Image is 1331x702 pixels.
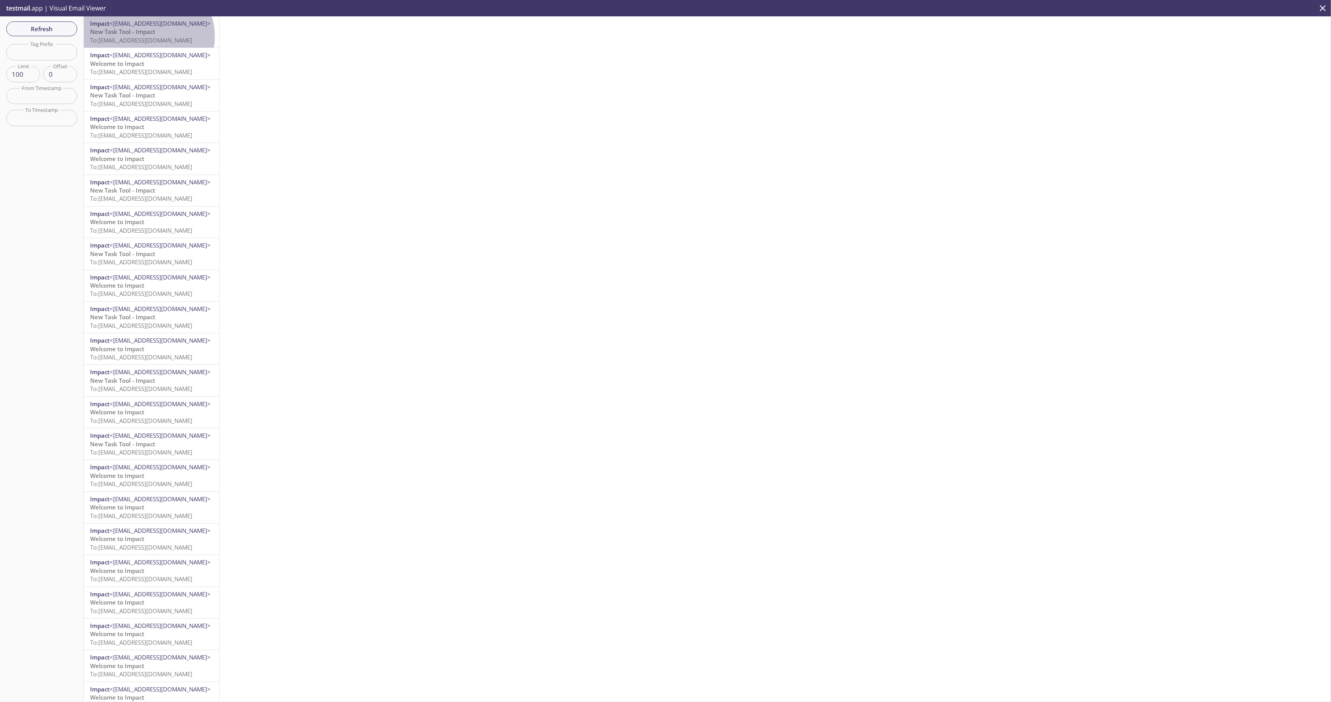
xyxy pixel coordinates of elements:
[90,417,192,424] span: To: [EMAIL_ADDRESS][DOMAIN_NAME]
[84,365,219,396] div: Impact<[EMAIL_ADDRESS][DOMAIN_NAME]>New Task Tool - ImpactTo:[EMAIL_ADDRESS][DOMAIN_NAME]
[90,480,192,488] span: To: [EMAIL_ADDRESS][DOMAIN_NAME]
[12,24,71,34] span: Refresh
[110,400,211,408] span: <[EMAIL_ADDRESS][DOMAIN_NAME]>
[90,250,155,258] span: New Task Tool - Impact
[90,60,144,67] span: Welcome to Impact
[90,353,192,361] span: To: [EMAIL_ADDRESS][DOMAIN_NAME]
[90,336,110,344] span: Impact
[90,558,110,566] span: Impact
[90,440,155,448] span: New Task Tool - Impact
[90,463,110,471] span: Impact
[90,408,144,416] span: Welcome to Impact
[84,16,219,48] div: Impact<[EMAIL_ADDRESS][DOMAIN_NAME]>New Task Tool - ImpactTo:[EMAIL_ADDRESS][DOMAIN_NAME]
[84,460,219,491] div: Impact<[EMAIL_ADDRESS][DOMAIN_NAME]>Welcome to ImpactTo:[EMAIL_ADDRESS][DOMAIN_NAME]
[90,368,110,376] span: Impact
[110,431,211,439] span: <[EMAIL_ADDRESS][DOMAIN_NAME]>
[110,146,211,154] span: <[EMAIL_ADDRESS][DOMAIN_NAME]>
[84,619,219,650] div: Impact<[EMAIL_ADDRESS][DOMAIN_NAME]>Welcome to ImpactTo:[EMAIL_ADDRESS][DOMAIN_NAME]
[90,28,155,35] span: New Task Tool - Impact
[90,377,155,384] span: New Task Tool - Impact
[90,385,192,393] span: To: [EMAIL_ADDRESS][DOMAIN_NAME]
[90,305,110,313] span: Impact
[110,115,211,122] span: <[EMAIL_ADDRESS][DOMAIN_NAME]>
[84,175,219,206] div: Impact<[EMAIL_ADDRESS][DOMAIN_NAME]>New Task Tool - ImpactTo:[EMAIL_ADDRESS][DOMAIN_NAME]
[90,567,144,575] span: Welcome to Impact
[84,111,219,143] div: Impact<[EMAIL_ADDRESS][DOMAIN_NAME]>Welcome to ImpactTo:[EMAIL_ADDRESS][DOMAIN_NAME]
[6,4,30,12] span: testmail
[90,36,192,44] span: To: [EMAIL_ADDRESS][DOMAIN_NAME]
[110,210,211,217] span: <[EMAIL_ADDRESS][DOMAIN_NAME]>
[90,178,110,186] span: Impact
[90,83,110,91] span: Impact
[90,218,144,226] span: Welcome to Impact
[90,19,110,27] span: Impact
[84,80,219,111] div: Impact<[EMAIL_ADDRESS][DOMAIN_NAME]>New Task Tool - ImpactTo:[EMAIL_ADDRESS][DOMAIN_NAME]
[84,650,219,681] div: Impact<[EMAIL_ADDRESS][DOMAIN_NAME]>Welcome to ImpactTo:[EMAIL_ADDRESS][DOMAIN_NAME]
[110,527,211,534] span: <[EMAIL_ADDRESS][DOMAIN_NAME]>
[110,495,211,503] span: <[EMAIL_ADDRESS][DOMAIN_NAME]>
[84,48,219,79] div: Impact<[EMAIL_ADDRESS][DOMAIN_NAME]>Welcome to ImpactTo:[EMAIL_ADDRESS][DOMAIN_NAME]
[110,305,211,313] span: <[EMAIL_ADDRESS][DOMAIN_NAME]>
[90,400,110,408] span: Impact
[84,333,219,364] div: Impact<[EMAIL_ADDRESS][DOMAIN_NAME]>Welcome to ImpactTo:[EMAIL_ADDRESS][DOMAIN_NAME]
[90,241,110,249] span: Impact
[84,492,219,523] div: Impact<[EMAIL_ADDRESS][DOMAIN_NAME]>Welcome to ImpactTo:[EMAIL_ADDRESS][DOMAIN_NAME]
[90,503,144,511] span: Welcome to Impact
[90,448,192,456] span: To: [EMAIL_ADDRESS][DOMAIN_NAME]
[90,495,110,503] span: Impact
[90,115,110,122] span: Impact
[90,131,192,139] span: To: [EMAIL_ADDRESS][DOMAIN_NAME]
[84,270,219,301] div: Impact<[EMAIL_ADDRESS][DOMAIN_NAME]>Welcome to ImpactTo:[EMAIL_ADDRESS][DOMAIN_NAME]
[90,607,192,615] span: To: [EMAIL_ADDRESS][DOMAIN_NAME]
[90,535,144,543] span: Welcome to Impact
[84,523,219,555] div: Impact<[EMAIL_ADDRESS][DOMAIN_NAME]>Welcome to ImpactTo:[EMAIL_ADDRESS][DOMAIN_NAME]
[110,51,211,59] span: <[EMAIL_ADDRESS][DOMAIN_NAME]>
[90,472,144,479] span: Welcome to Impact
[84,555,219,586] div: Impact<[EMAIL_ADDRESS][DOMAIN_NAME]>Welcome to ImpactTo:[EMAIL_ADDRESS][DOMAIN_NAME]
[110,336,211,344] span: <[EMAIL_ADDRESS][DOMAIN_NAME]>
[90,512,192,520] span: To: [EMAIL_ADDRESS][DOMAIN_NAME]
[84,587,219,618] div: Impact<[EMAIL_ADDRESS][DOMAIN_NAME]>Welcome to ImpactTo:[EMAIL_ADDRESS][DOMAIN_NAME]
[90,258,192,266] span: To: [EMAIL_ADDRESS][DOMAIN_NAME]
[90,195,192,202] span: To: [EMAIL_ADDRESS][DOMAIN_NAME]
[90,670,192,678] span: To: [EMAIL_ADDRESS][DOMAIN_NAME]
[90,100,192,108] span: To: [EMAIL_ADDRESS][DOMAIN_NAME]
[90,281,144,289] span: Welcome to Impact
[90,146,110,154] span: Impact
[90,290,192,297] span: To: [EMAIL_ADDRESS][DOMAIN_NAME]
[90,622,110,630] span: Impact
[90,322,192,329] span: To: [EMAIL_ADDRESS][DOMAIN_NAME]
[90,653,110,661] span: Impact
[110,273,211,281] span: <[EMAIL_ADDRESS][DOMAIN_NAME]>
[90,345,144,353] span: Welcome to Impact
[110,622,211,630] span: <[EMAIL_ADDRESS][DOMAIN_NAME]>
[84,238,219,269] div: Impact<[EMAIL_ADDRESS][DOMAIN_NAME]>New Task Tool - ImpactTo:[EMAIL_ADDRESS][DOMAIN_NAME]
[110,685,211,693] span: <[EMAIL_ADDRESS][DOMAIN_NAME]>
[90,273,110,281] span: Impact
[110,368,211,376] span: <[EMAIL_ADDRESS][DOMAIN_NAME]>
[84,302,219,333] div: Impact<[EMAIL_ADDRESS][DOMAIN_NAME]>New Task Tool - ImpactTo:[EMAIL_ADDRESS][DOMAIN_NAME]
[90,313,155,321] span: New Task Tool - Impact
[6,21,77,36] button: Refresh
[90,630,144,638] span: Welcome to Impact
[110,590,211,598] span: <[EMAIL_ADDRESS][DOMAIN_NAME]>
[90,685,110,693] span: Impact
[90,186,155,194] span: New Task Tool - Impact
[90,662,144,670] span: Welcome to Impact
[110,178,211,186] span: <[EMAIL_ADDRESS][DOMAIN_NAME]>
[90,226,192,234] span: To: [EMAIL_ADDRESS][DOMAIN_NAME]
[110,463,211,471] span: <[EMAIL_ADDRESS][DOMAIN_NAME]>
[110,83,211,91] span: <[EMAIL_ADDRESS][DOMAIN_NAME]>
[84,207,219,238] div: Impact<[EMAIL_ADDRESS][DOMAIN_NAME]>Welcome to ImpactTo:[EMAIL_ADDRESS][DOMAIN_NAME]
[90,590,110,598] span: Impact
[84,428,219,460] div: Impact<[EMAIL_ADDRESS][DOMAIN_NAME]>New Task Tool - ImpactTo:[EMAIL_ADDRESS][DOMAIN_NAME]
[110,241,211,249] span: <[EMAIL_ADDRESS][DOMAIN_NAME]>
[90,598,144,606] span: Welcome to Impact
[90,91,155,99] span: New Task Tool - Impact
[90,68,192,76] span: To: [EMAIL_ADDRESS][DOMAIN_NAME]
[90,431,110,439] span: Impact
[90,638,192,646] span: To: [EMAIL_ADDRESS][DOMAIN_NAME]
[90,163,192,171] span: To: [EMAIL_ADDRESS][DOMAIN_NAME]
[90,51,110,59] span: Impact
[90,575,192,583] span: To: [EMAIL_ADDRESS][DOMAIN_NAME]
